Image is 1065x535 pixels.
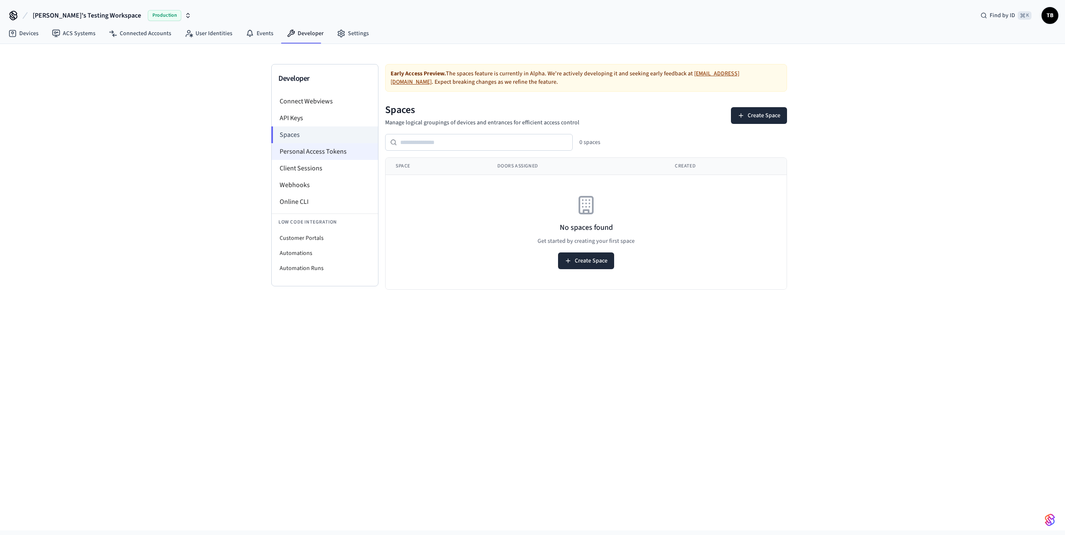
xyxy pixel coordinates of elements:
[385,103,579,117] h1: Spaces
[538,237,635,246] p: Get started by creating your first space
[272,246,378,261] li: Automations
[1045,513,1055,527] img: SeamLogoGradient.69752ec5.svg
[272,193,378,210] li: Online CLI
[178,26,239,41] a: User Identities
[272,160,378,177] li: Client Sessions
[280,26,330,41] a: Developer
[2,26,45,41] a: Devices
[272,93,378,110] li: Connect Webviews
[45,26,102,41] a: ACS Systems
[272,143,378,160] li: Personal Access Tokens
[239,26,280,41] a: Events
[330,26,376,41] a: Settings
[278,73,371,85] h3: Developer
[385,118,579,127] p: Manage logical groupings of devices and entrances for efficient access control
[391,69,739,86] a: [EMAIL_ADDRESS][DOMAIN_NAME]
[272,213,378,231] li: Low Code Integration
[560,222,613,234] h3: No spaces found
[731,107,787,124] button: Create Space
[579,138,600,147] div: 0 spaces
[33,10,141,21] span: [PERSON_NAME]'s Testing Workspace
[272,177,378,193] li: Webhooks
[665,158,784,175] th: Created
[272,110,378,126] li: API Keys
[487,158,665,175] th: Doors Assigned
[102,26,178,41] a: Connected Accounts
[974,8,1038,23] div: Find by ID⌘ K
[148,10,181,21] span: Production
[1042,8,1057,23] span: TB
[1018,11,1032,20] span: ⌘ K
[272,231,378,246] li: Customer Portals
[272,261,378,276] li: Automation Runs
[990,11,1015,20] span: Find by ID
[385,64,787,92] div: The spaces feature is currently in Alpha. We're actively developing it and seeking early feedback...
[558,252,614,269] button: Create Space
[271,126,378,143] li: Spaces
[386,158,487,175] th: Space
[1042,7,1058,24] button: TB
[391,69,446,78] strong: Early Access Preview.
